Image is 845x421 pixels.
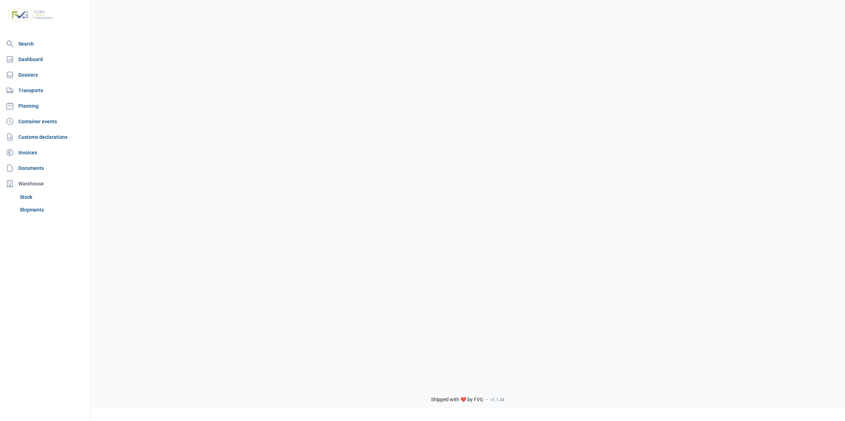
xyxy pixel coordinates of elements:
a: Documents [3,161,87,175]
a: Transports [3,83,87,97]
span: Shipped with ❤️ by FVG [431,397,483,403]
a: Stock [17,191,87,203]
a: Invoices [3,146,87,160]
a: Dossiers [3,68,87,82]
a: Shipments [17,203,87,216]
span: - [486,397,488,403]
a: Dashboard [3,52,87,66]
a: Customs declarations [3,130,87,144]
a: Container events [3,114,87,129]
div: Warehouse [3,177,87,191]
a: Planning [3,99,87,113]
a: Search [3,37,87,51]
img: FVG - Global freight forwarding [6,5,56,25]
span: v1.1.34 [490,397,505,403]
